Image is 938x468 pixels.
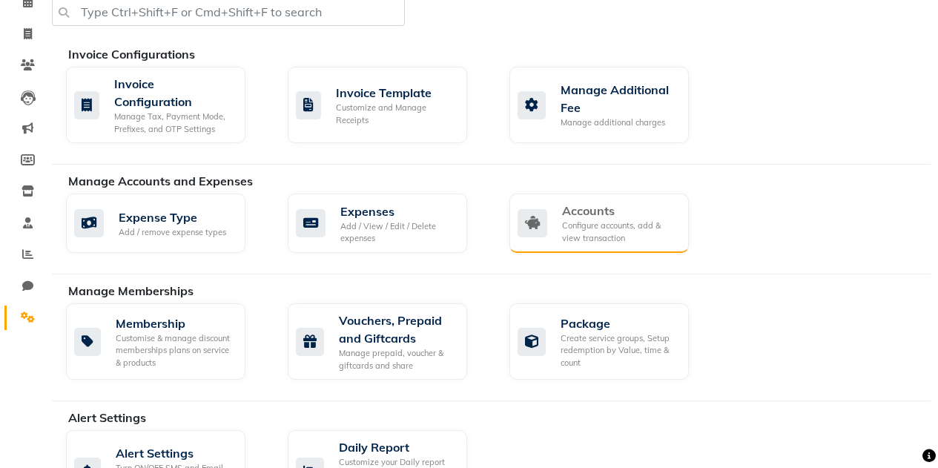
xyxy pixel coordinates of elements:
div: Manage additional charges [561,116,677,129]
div: Expenses [340,202,455,220]
div: Expense Type [119,208,226,226]
a: Vouchers, Prepaid and GiftcardsManage prepaid, voucher & giftcards and share [288,303,487,380]
a: Invoice TemplateCustomize and Manage Receipts [288,67,487,143]
a: MembershipCustomise & manage discount memberships plans on service & products [66,303,265,380]
div: Add / remove expense types [119,226,226,239]
a: PackageCreate service groups, Setup redemption by Value, time & count [509,303,709,380]
div: Manage prepaid, voucher & giftcards and share [339,347,455,372]
div: Create service groups, Setup redemption by Value, time & count [561,332,677,369]
div: Invoice Template [336,84,455,102]
div: Package [561,314,677,332]
div: Configure accounts, add & view transaction [562,220,677,244]
div: Manage Tax, Payment Mode, Prefixes, and OTP Settings [114,111,234,135]
a: ExpensesAdd / View / Edit / Delete expenses [288,194,487,253]
div: Membership [116,314,234,332]
div: Customise & manage discount memberships plans on service & products [116,332,234,369]
div: Manage Additional Fee [561,81,677,116]
div: Add / View / Edit / Delete expenses [340,220,455,245]
div: Customize and Manage Receipts [336,102,455,126]
div: Vouchers, Prepaid and Giftcards [339,312,455,347]
a: Manage Additional FeeManage additional charges [509,67,709,143]
a: Expense TypeAdd / remove expense types [66,194,265,253]
div: Alert Settings [116,444,234,462]
a: AccountsConfigure accounts, add & view transaction [509,194,709,253]
div: Invoice Configuration [114,75,234,111]
div: Accounts [562,202,677,220]
a: Invoice ConfigurationManage Tax, Payment Mode, Prefixes, and OTP Settings [66,67,265,143]
div: Daily Report [339,438,455,456]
